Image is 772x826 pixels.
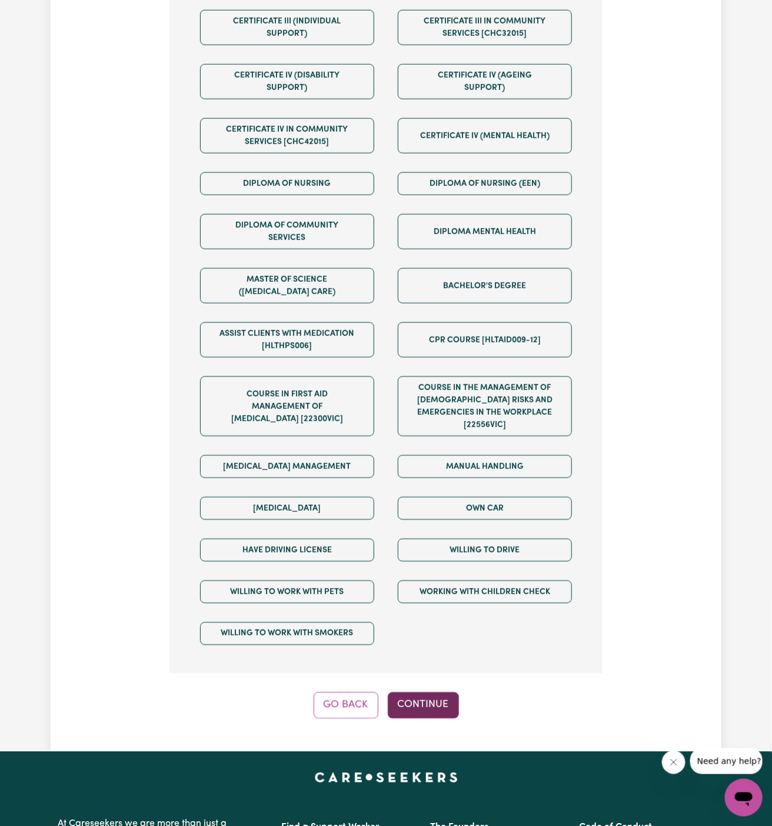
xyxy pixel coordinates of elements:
button: Certificate III (Individual Support) [200,10,374,45]
button: Bachelor's Degree [398,268,572,304]
button: Diploma of Community Services [200,214,374,249]
button: Diploma of Nursing (EEN) [398,172,572,195]
button: Have driving license [200,539,374,562]
button: Willing to work with pets [200,581,374,604]
button: Continue [388,692,459,718]
button: Diploma Mental Health [398,214,572,249]
button: [MEDICAL_DATA] [200,497,374,520]
iframe: Close message [662,751,686,774]
button: Working with Children Check [398,581,572,604]
button: Certificate IV (Ageing Support) [398,64,572,99]
button: Course in First Aid Management of [MEDICAL_DATA] [22300VIC] [200,377,374,437]
button: Course in the Management of [DEMOGRAPHIC_DATA] Risks and Emergencies in the Workplace [22556VIC] [398,377,572,437]
button: [MEDICAL_DATA] Management [200,455,374,478]
button: Willing to work with smokers [200,622,374,645]
button: CPR Course [HLTAID009-12] [398,322,572,358]
button: Certificate III in Community Services [CHC32015] [398,10,572,45]
button: Go Back [314,692,378,718]
button: Certificate IV (Mental Health) [398,118,572,154]
button: Assist clients with medication [HLTHPS006] [200,322,374,358]
button: Manual Handling [398,455,572,478]
iframe: Button to launch messaging window [725,779,763,817]
button: Diploma of Nursing [200,172,374,195]
a: Careseekers home page [315,773,458,782]
button: Certificate IV in Community Services [CHC42015] [200,118,374,154]
iframe: Message from company [690,748,763,774]
button: Master of Science ([MEDICAL_DATA] Care) [200,268,374,304]
button: Own Car [398,497,572,520]
button: Certificate IV (Disability Support) [200,64,374,99]
button: Willing to drive [398,539,572,562]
